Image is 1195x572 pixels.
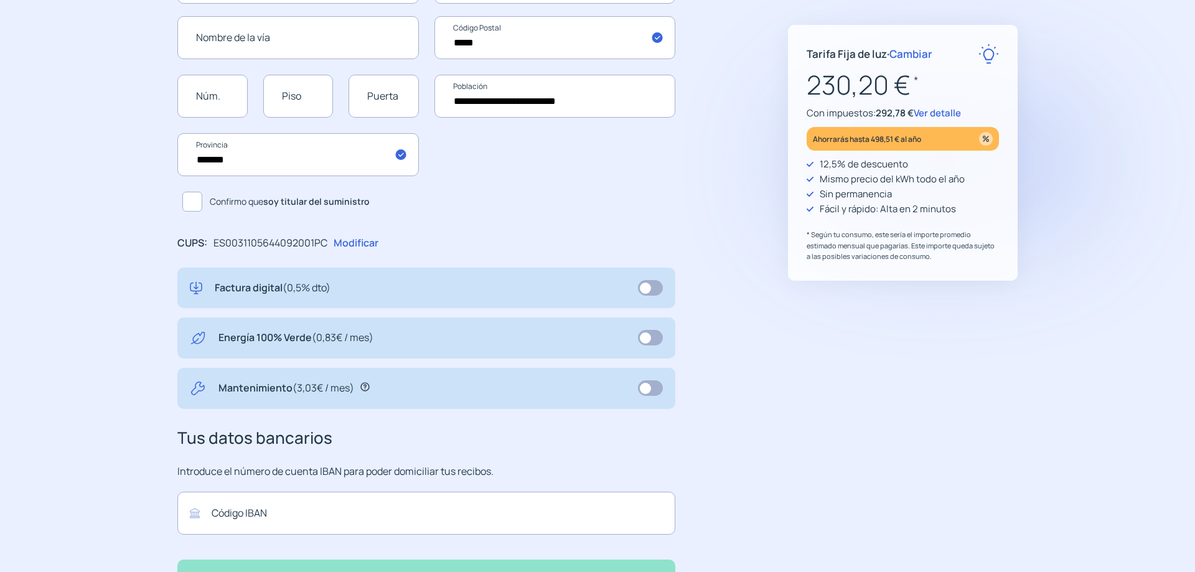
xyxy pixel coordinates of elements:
[210,195,370,209] span: Confirmo que
[177,235,207,251] p: CUPS:
[807,64,999,106] p: 230,20 €
[15,87,35,97] span: 16 px
[978,44,999,64] img: rate-E.svg
[813,132,921,146] p: Ahorrarás hasta 498,51 € al año
[263,195,370,207] b: soy titular del suministro
[820,157,908,172] p: 12,5% de descuento
[807,229,999,262] p: * Según tu consumo, este sería el importe promedio estimado mensual que pagarías. Este importe qu...
[283,281,330,294] span: (0,5% dto)
[5,39,182,53] h3: Estilo
[312,331,373,344] span: (0,83€ / mes)
[218,330,373,346] p: Energía 100% Verde
[190,330,206,346] img: energy-green.svg
[5,5,182,16] div: Outline
[889,47,932,61] span: Cambiar
[293,381,354,395] span: (3,03€ / mes)
[914,106,961,120] span: Ver detalle
[190,380,206,396] img: tool.svg
[218,380,354,396] p: Mantenimiento
[979,132,993,146] img: percentage_icon.svg
[213,235,327,251] p: ES0031105644092001PC
[5,75,76,86] label: Tamaño de fuente
[190,280,202,296] img: digital-invoice.svg
[807,45,932,62] p: Tarifa Fija de luz ·
[177,464,675,480] p: Introduce el número de cuenta IBAN para poder domiciliar tus recibos.
[177,425,675,451] h3: Tus datos bancarios
[215,280,330,296] p: Factura digital
[807,106,999,121] p: Con impuestos:
[334,235,378,251] p: Modificar
[820,202,956,217] p: Fácil y rápido: Alta en 2 minutos
[876,106,914,120] span: 292,78 €
[820,187,892,202] p: Sin permanencia
[820,172,965,187] p: Mismo precio del kWh todo el año
[19,16,67,27] a: Back to Top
